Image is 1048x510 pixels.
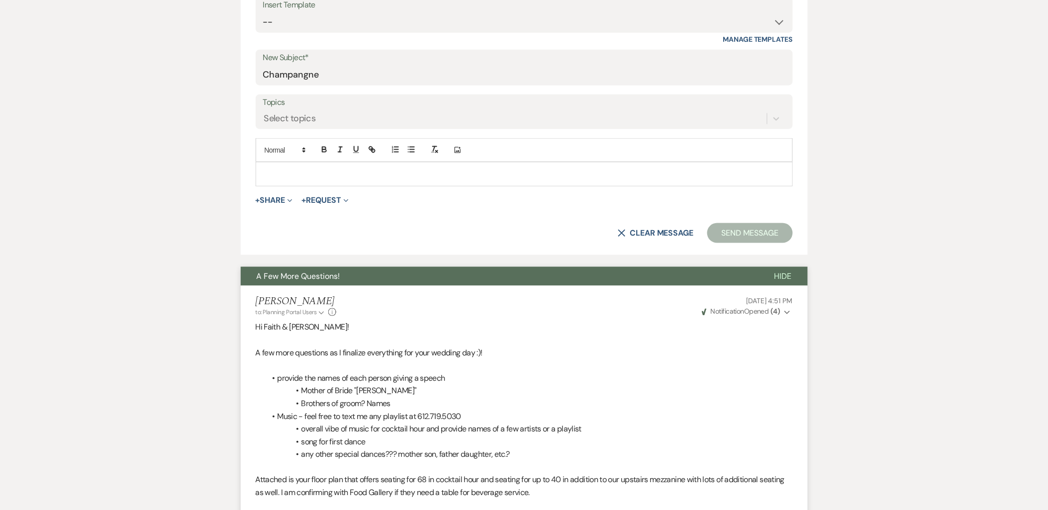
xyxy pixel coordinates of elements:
span: + [301,196,306,204]
button: Request [301,196,349,204]
button: NotificationOpened (4) [700,307,793,317]
span: Hide [774,271,792,281]
label: Topics [263,95,785,110]
li: Brothers of groom? Names [266,398,793,411]
button: Send Message [707,223,792,243]
button: Share [256,196,293,204]
li: overall vibe of music for cocktail hour and provide names of a few artists or a playlist [266,423,793,436]
button: A Few More Questions! [241,267,759,286]
span: Opened [702,307,780,316]
li: provide the names of each person giving a speech [266,372,793,385]
span: A Few More Questions! [257,271,340,281]
h5: [PERSON_NAME] [256,296,337,308]
p: A few more questions as I finalize everything for your wedding day :)! [256,347,793,360]
span: + [256,196,260,204]
label: New Subject* [263,51,785,65]
span: [DATE] 4:51 PM [746,297,792,306]
li: Music - feel free to text me any playlist at 612.719.5030 [266,411,793,424]
li: song for first dance [266,436,793,449]
li: any other special dances??? mother son, father daughter, etc.? [266,448,793,461]
p: Attached is your floor plan that offers seating for 68 in cocktail hour and seating for up to 40 ... [256,474,793,499]
a: Manage Templates [723,35,793,44]
span: Notification [711,307,744,316]
button: to: Planning Portal Users [256,308,326,317]
span: to: Planning Portal Users [256,309,317,317]
button: Hide [759,267,808,286]
button: Clear message [618,229,693,237]
strong: ( 4 ) [770,307,780,316]
p: Hi Faith & [PERSON_NAME]! [256,321,793,334]
li: Mother of Bride "[PERSON_NAME]" [266,385,793,398]
div: Select topics [264,112,316,126]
